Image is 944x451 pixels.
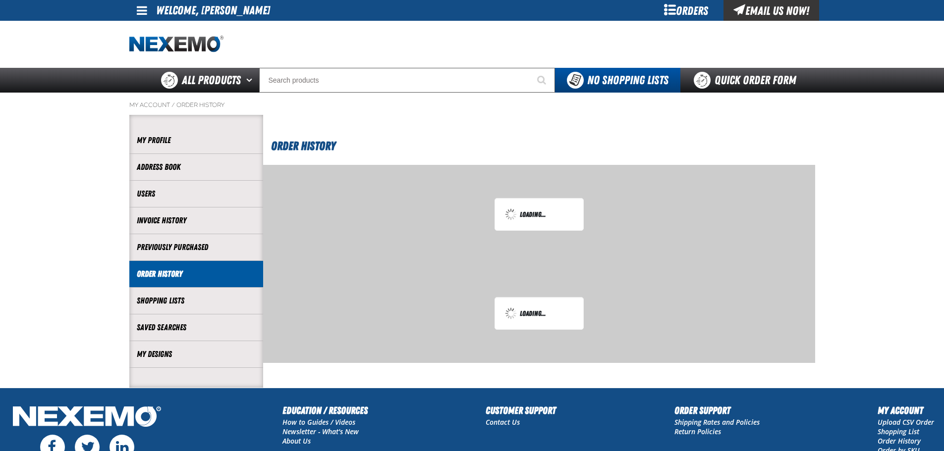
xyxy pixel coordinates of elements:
a: Quick Order Form [680,68,815,93]
span: No Shopping Lists [587,73,668,87]
div: Loading... [505,208,573,220]
h2: Education / Resources [282,403,368,418]
a: About Us [282,436,311,446]
a: Users [137,188,256,200]
div: Loading... [505,307,573,319]
nav: Breadcrumbs [129,101,815,109]
a: Order History [176,101,224,109]
span: / [171,101,175,109]
a: My Profile [137,135,256,146]
a: Shopping Lists [137,295,256,306]
span: All Products [182,71,241,89]
a: Order History [137,268,256,280]
img: Nexemo Logo [10,403,164,432]
input: Search [259,68,555,93]
a: Newsletter - What's New [282,427,359,436]
a: My Account [129,101,170,109]
h2: Customer Support [486,403,556,418]
img: Nexemo logo [129,36,223,53]
button: You do not have available Shopping Lists. Open to Create a New List [555,68,680,93]
a: My Designs [137,349,256,360]
a: Upload CSV Order [878,417,934,427]
a: Address Book [137,161,256,173]
a: Return Policies [674,427,721,436]
a: Invoice History [137,215,256,226]
button: Start Searching [530,68,555,93]
h2: Order Support [674,403,760,418]
a: Contact Us [486,417,520,427]
a: Home [129,36,223,53]
a: Previously Purchased [137,242,256,253]
button: Open All Products pages [243,68,259,93]
a: Saved Searches [137,322,256,333]
span: Order History [271,139,335,153]
a: Shipping Rates and Policies [674,417,760,427]
h2: My Account [878,403,934,418]
a: Order History [878,436,921,446]
a: How to Guides / Videos [282,417,355,427]
a: Shopping List [878,427,919,436]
